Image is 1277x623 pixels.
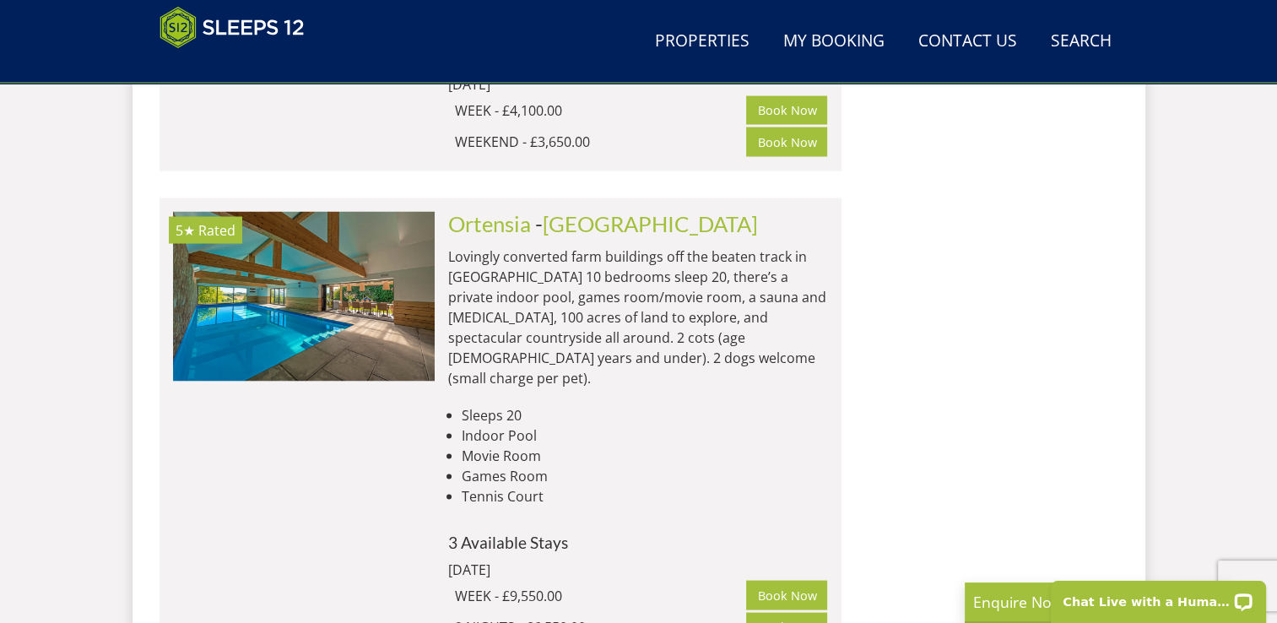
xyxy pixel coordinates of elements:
li: Indoor Pool [462,425,828,446]
a: My Booking [776,23,891,61]
a: Book Now [746,581,827,609]
p: Lovingly converted farm buildings off the beaten track in [GEOGRAPHIC_DATA] 10 bedrooms sleep 20,... [448,246,828,388]
li: Tennis Court [462,486,828,507]
a: Ortensia [448,211,531,236]
img: wylder-somerset-large-luxury-holiday-home-sleeps-10.original.jpg [173,212,435,381]
a: Search [1044,23,1118,61]
span: Ortensia has a 5 star rating under the Quality in Tourism Scheme [176,221,195,240]
p: Enquire Now [973,591,1226,613]
a: Book Now [746,127,827,156]
span: - [535,211,758,236]
h4: 3 Available Stays [448,534,828,551]
div: WEEK - £4,100.00 [455,100,747,121]
img: Sleeps 12 [160,7,305,49]
a: Book Now [746,96,827,125]
iframe: Customer reviews powered by Trustpilot [151,59,328,73]
div: WEEK - £9,550.00 [455,586,747,606]
div: [DATE] [448,560,676,580]
li: Sleeps 20 [462,405,828,425]
a: Contact Us [912,23,1024,61]
a: Properties [648,23,756,61]
a: [GEOGRAPHIC_DATA] [543,211,758,236]
iframe: LiveChat chat widget [1040,570,1277,623]
div: [DATE] [448,74,676,95]
div: WEEKEND - £3,650.00 [455,132,747,152]
span: Rated [198,221,235,240]
li: Games Room [462,466,828,486]
a: 5★ Rated [173,212,435,381]
li: Movie Room [462,446,828,466]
